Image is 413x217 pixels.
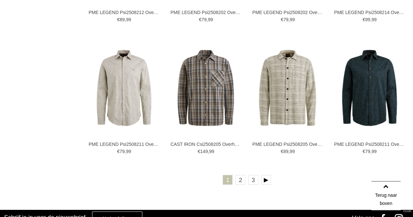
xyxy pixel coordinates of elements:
span: € [117,17,120,22]
span: € [362,17,365,22]
a: PME LEGEND Psi2508205 Overhemden [252,141,323,147]
span: 99 [290,17,295,22]
span: 99 [290,149,295,154]
a: PME LEGEND Psi2508211 Overhemden [88,141,159,147]
img: PME LEGEND Psi2508211 Overhemden [86,50,162,126]
a: 1 [223,175,232,185]
span: 89 [119,17,125,22]
span: 79 [119,149,125,154]
img: PME LEGEND Psi2508205 Overhemden [249,50,326,126]
span: 99 [365,17,370,22]
img: PME LEGEND Psi2508211 Overhemden [331,50,408,126]
a: PME LEGEND Psi2508202 Overhemden [170,9,241,15]
a: PME LEGEND Psi2508202 Overhemden [252,9,323,15]
span: € [199,17,201,22]
span: € [281,149,283,154]
span: 99 [209,149,214,154]
span: , [125,17,126,22]
span: 99 [208,17,213,22]
span: , [370,149,372,154]
span: 79 [283,17,289,22]
a: PME LEGEND Psi2508214 Overhemden [334,9,405,15]
span: , [208,149,209,154]
a: PME LEGEND Psi2508211 Overhemden [334,141,405,147]
a: Terug naar boven [371,181,401,210]
span: 99 [126,149,131,154]
a: Divide [403,207,411,215]
span: 99 [372,149,377,154]
span: 99 [126,17,131,22]
span: € [281,17,283,22]
span: , [370,17,372,22]
span: 89 [283,149,289,154]
img: CAST IRON Csi2508205 Overhemden [167,50,244,126]
span: € [198,149,200,154]
span: 79 [365,149,370,154]
span: , [288,149,290,154]
a: 3 [248,175,258,185]
span: 149 [200,149,208,154]
span: , [125,149,126,154]
span: , [207,17,208,22]
a: PME LEGEND Psi2508212 Overhemden [88,9,159,15]
a: 2 [235,175,245,185]
span: 79 [201,17,207,22]
span: , [288,17,290,22]
a: CAST IRON Csi2508205 Overhemden [170,141,241,147]
span: € [117,149,120,154]
span: 99 [372,17,377,22]
span: € [362,149,365,154]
